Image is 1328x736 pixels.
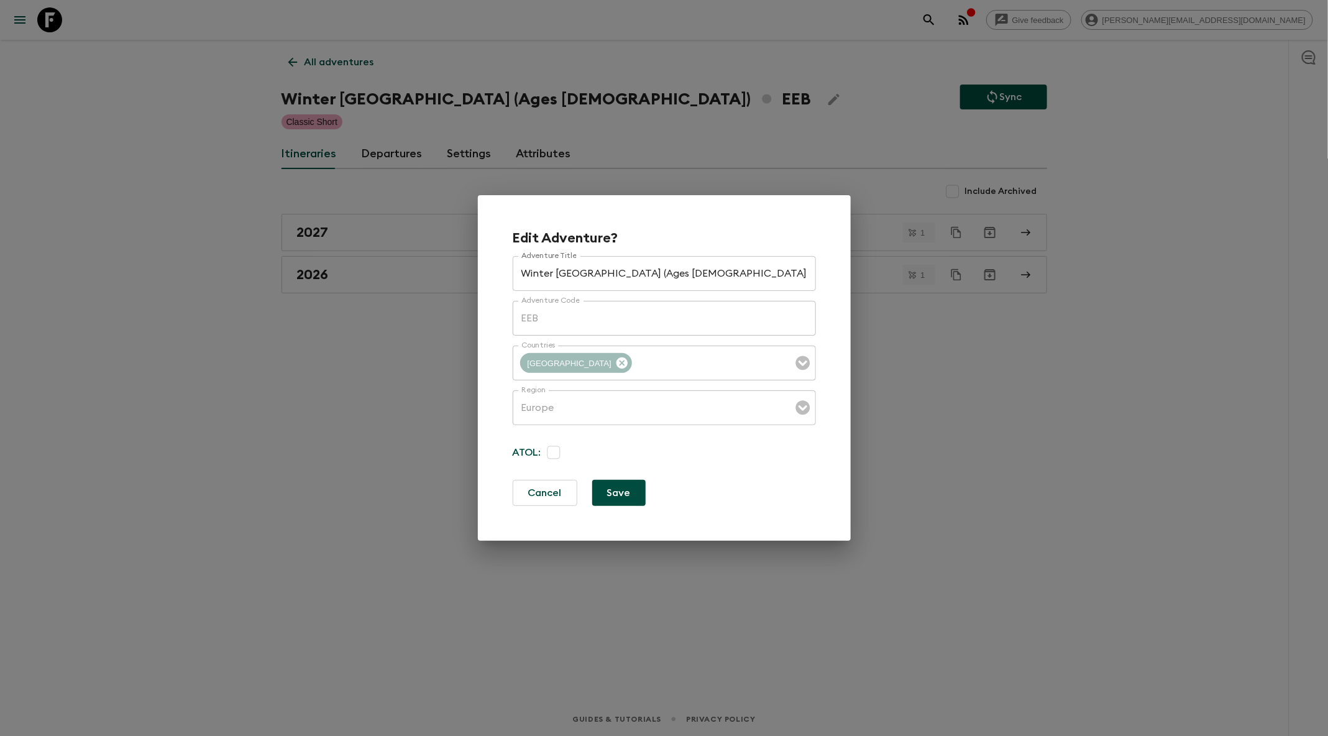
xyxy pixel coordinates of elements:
[521,251,577,261] label: Adventure Title
[521,295,580,306] label: Adventure Code
[513,230,618,246] h2: Edit Adventure?
[521,340,556,351] label: Countries
[513,435,541,470] p: ATOL:
[521,385,546,395] label: Region
[592,480,646,506] button: Save
[513,480,577,506] button: Cancel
